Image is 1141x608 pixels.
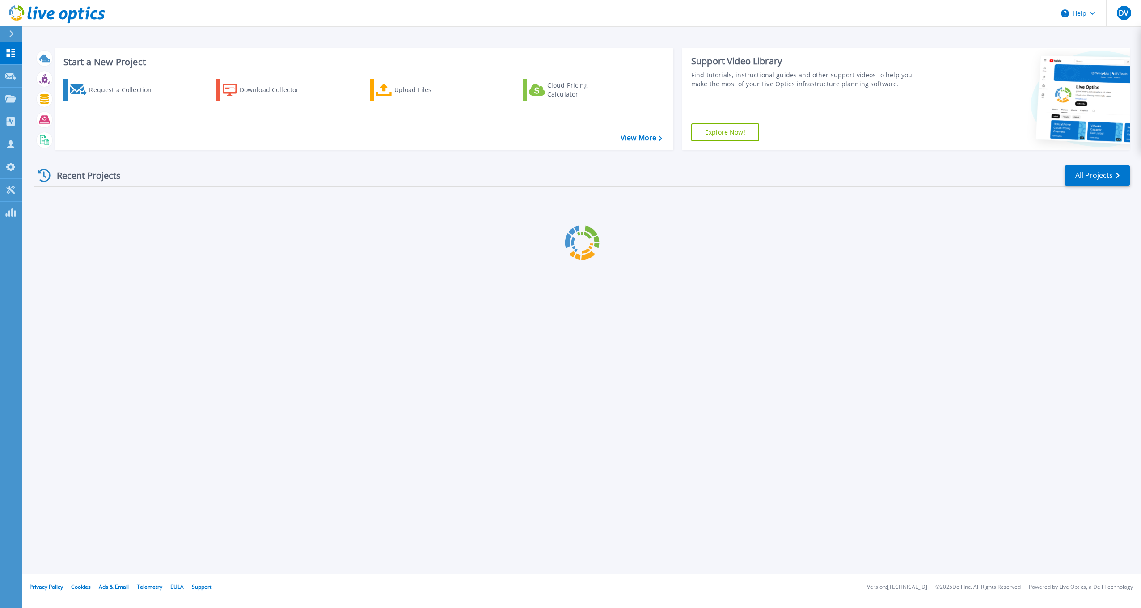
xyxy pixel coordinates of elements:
[89,81,161,99] div: Request a Collection
[523,79,622,101] a: Cloud Pricing Calculator
[621,134,662,142] a: View More
[216,79,316,101] a: Download Collector
[935,584,1021,590] li: © 2025 Dell Inc. All Rights Reserved
[1065,165,1130,186] a: All Projects
[71,583,91,591] a: Cookies
[63,57,662,67] h3: Start a New Project
[867,584,927,590] li: Version: [TECHNICAL_ID]
[137,583,162,591] a: Telemetry
[394,81,466,99] div: Upload Files
[691,123,759,141] a: Explore Now!
[370,79,469,101] a: Upload Files
[691,55,922,67] div: Support Video Library
[99,583,129,591] a: Ads & Email
[1119,9,1128,17] span: DV
[63,79,163,101] a: Request a Collection
[1029,584,1133,590] li: Powered by Live Optics, a Dell Technology
[691,71,922,89] div: Find tutorials, instructional guides and other support videos to help you make the most of your L...
[240,81,311,99] div: Download Collector
[30,583,63,591] a: Privacy Policy
[547,81,619,99] div: Cloud Pricing Calculator
[170,583,184,591] a: EULA
[34,165,133,186] div: Recent Projects
[192,583,211,591] a: Support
